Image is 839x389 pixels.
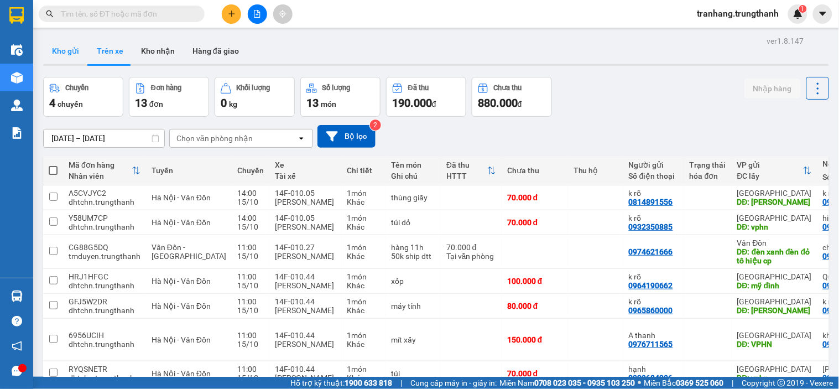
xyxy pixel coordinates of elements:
[799,5,807,13] sup: 1
[152,166,226,175] div: Tuyến
[347,243,380,252] div: 1 món
[347,365,380,374] div: 1 món
[152,243,226,261] span: Vân Đồn - [GEOGRAPHIC_DATA]
[152,369,211,378] span: Hà Nội - Vân Đồn
[410,377,497,389] span: Cung cấp máy in - giấy in:
[61,8,191,20] input: Tìm tên, số ĐT hoặc mã đơn
[507,335,562,344] div: 150.000 đ
[690,160,726,169] div: Trạng thái
[69,365,140,374] div: RYQSNETR
[347,297,380,306] div: 1 món
[778,379,785,387] span: copyright
[737,222,812,231] div: DĐ: vphn
[63,156,146,185] th: Toggle SortBy
[237,252,264,261] div: 15/10
[574,166,618,175] div: Thu hộ
[237,243,264,252] div: 11:00
[69,189,140,198] div: A5CVJYC2
[248,4,267,24] button: file-add
[237,189,264,198] div: 14:00
[676,378,724,387] strong: 0369 525 060
[69,340,140,349] div: dhtchn.trungthanh
[446,243,496,252] div: 70.000 đ
[507,302,562,310] div: 80.000 đ
[629,374,673,382] div: 0339684986
[689,7,788,20] span: tranhang.trungthanh
[273,4,293,24] button: aim
[229,100,237,108] span: kg
[813,4,832,24] button: caret-down
[237,214,264,222] div: 14:00
[69,306,140,315] div: dhtchn.trungthanh
[275,340,336,349] div: [PERSON_NAME]
[629,331,679,340] div: A thanh
[629,281,673,290] div: 0964190662
[507,166,562,175] div: Chưa thu
[347,222,380,231] div: Khác
[737,365,812,374] div: [GEOGRAPHIC_DATA]
[69,281,140,290] div: dhtchn.trungthanh
[237,331,264,340] div: 11:00
[507,277,562,286] div: 100.000 đ
[152,335,211,344] span: Hà Nội - Vân Đồn
[275,374,336,382] div: [PERSON_NAME]
[737,340,812,349] div: DĐ: VPHN
[370,120,381,131] sup: 2
[69,198,140,206] div: dhtchn.trungthanh
[237,374,264,382] div: 15/10
[629,272,679,281] div: k rõ
[69,160,132,169] div: Mã đơn hàng
[391,252,435,261] div: 50k ship dtt
[472,77,552,117] button: Chưa thu880.000đ
[306,96,319,110] span: 13
[507,193,562,202] div: 70.000 đ
[69,222,140,231] div: dhtchn.trungthanh
[152,277,211,286] span: Hà Nội - Vân Đồn
[237,222,264,231] div: 15/10
[478,96,518,110] span: 880.000
[12,366,22,376] span: message
[737,238,812,247] div: Vân Đồn
[132,38,184,64] button: Kho nhận
[151,84,181,92] div: Đơn hàng
[446,172,487,180] div: HTTT
[347,252,380,261] div: Khác
[518,100,522,108] span: đ
[737,160,803,169] div: VP gửi
[507,369,562,378] div: 70.000 đ
[12,316,22,326] span: question-circle
[237,198,264,206] div: 15/10
[391,243,435,252] div: hàng 11h
[275,297,336,306] div: 14F-010.44
[12,341,22,351] span: notification
[347,374,380,382] div: Khác
[275,281,336,290] div: [PERSON_NAME]
[793,9,803,19] img: icon-new-feature
[347,281,380,290] div: Khác
[629,306,673,315] div: 0965860000
[300,77,381,117] button: Số lượng13món
[221,96,227,110] span: 0
[11,291,23,302] img: warehouse-icon
[499,377,635,389] span: Miền Nam
[69,297,140,306] div: GFJ5W2DR
[732,377,734,389] span: |
[737,214,812,222] div: [GEOGRAPHIC_DATA]
[69,243,140,252] div: CG88G5DQ
[49,96,55,110] span: 4
[43,38,88,64] button: Kho gửi
[275,306,336,315] div: [PERSON_NAME]
[279,10,286,18] span: aim
[386,77,466,117] button: Đã thu190.000đ
[737,272,812,281] div: [GEOGRAPHIC_DATA]
[638,381,642,385] span: ⚪️
[347,272,380,281] div: 1 món
[629,214,679,222] div: k rõ
[494,84,522,92] div: Chưa thu
[391,160,435,169] div: Tên món
[629,198,673,206] div: 0814891556
[408,84,429,92] div: Đã thu
[237,281,264,290] div: 15/10
[237,365,264,374] div: 11:00
[737,281,812,290] div: DĐ: mỹ đình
